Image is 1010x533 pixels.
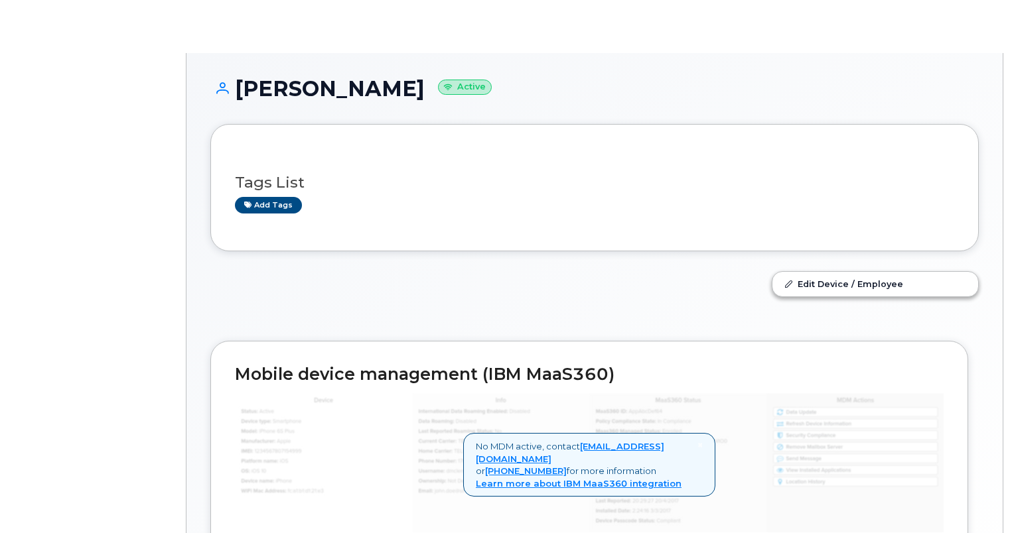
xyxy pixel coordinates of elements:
img: mdm_maas360_data_lg-147edf4ce5891b6e296acbe60ee4acd306360f73f278574cfef86ac192ea0250.jpg [235,393,944,532]
h1: [PERSON_NAME] [210,77,979,100]
a: Close [697,440,703,450]
a: Add tags [235,197,302,213]
a: [EMAIL_ADDRESS][DOMAIN_NAME] [476,441,664,464]
a: [PHONE_NUMBER] [485,465,567,476]
span: × [697,439,703,451]
a: Learn more about IBM MaaS360 integration [476,478,682,489]
h3: Tags List [235,174,954,191]
a: Edit Device / Employee [772,272,978,296]
h2: Mobile device management (IBM MaaS360) [235,365,944,384]
div: No MDM active, contact or for more information [463,433,715,497]
small: Active [438,80,492,95]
